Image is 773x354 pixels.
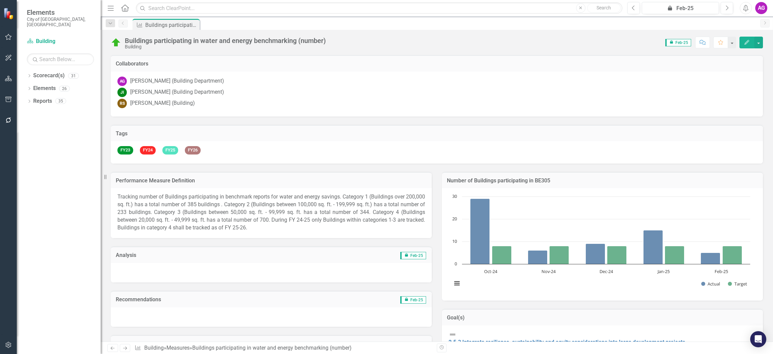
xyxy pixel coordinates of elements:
span: Feb-25 [400,252,426,259]
img: ClearPoint Strategy [3,7,15,19]
h3: Collaborators [116,61,758,67]
p: Tracking number of Buildings participating in benchmark reports for water and energy savings. Cat... [117,193,425,231]
text: Nov-24 [542,268,556,274]
div: Buildings participating in water and energy benchmarking (number) [145,21,198,29]
h3: Tags [116,131,758,137]
a: Building [27,38,94,45]
text: 0 [455,261,457,267]
path: Feb-25, 8. Target. [723,246,742,264]
g: Actual, bar series 1 of 2 with 5 bars. [470,199,720,264]
button: Search [587,3,621,13]
button: AG [755,2,767,14]
a: Elements [33,85,56,92]
path: Nov-24, 8. Target. [550,246,569,264]
path: Nov-24, 6. Actual. [528,251,548,264]
path: Feb-25, 5. Actual. [701,253,720,264]
img: On Target [111,37,121,48]
path: Oct-24, 29. Actual. [470,199,490,264]
text: 30 [452,193,457,199]
div: 35 [55,98,66,104]
div: Feb-25 [644,4,717,12]
input: Search ClearPoint... [136,2,622,14]
div: RS [117,99,127,108]
div: Buildings participating in water and energy benchmarking (number) [125,37,326,44]
div: Buildings participating in water and energy benchmarking (number) [192,345,352,351]
text: Jan-25 [657,268,670,274]
span: Elements [27,8,94,16]
path: Jan-25, 8. Target. [665,246,684,264]
h3: Intended Use and Data Summary [116,341,427,347]
span: FY24 [140,146,156,154]
path: Jan-25, 15. Actual. [643,230,663,264]
text: 20 [452,216,457,222]
text: 10 [452,238,457,244]
div: » » [135,344,432,352]
h3: Goal(s) [447,315,758,321]
h3: Number of Buildings participating in BE305 [447,178,758,184]
h3: Performance Measure Definition [116,178,427,184]
div: Open Intercom Messenger [750,331,766,347]
div: [PERSON_NAME] (Building) [130,99,195,107]
a: 2.5.3 Integrate resilience, sustainability and equity considerations into large development projects [449,339,685,345]
div: JI [117,88,127,97]
svg: Interactive chart [449,193,754,294]
a: Measures [166,345,190,351]
div: [PERSON_NAME] (Building Department) [130,88,224,96]
g: Target, bar series 2 of 2 with 5 bars. [492,246,742,264]
span: FY26 [185,146,201,154]
div: [PERSON_NAME] (Building Department) [130,77,224,85]
small: City of [GEOGRAPHIC_DATA], [GEOGRAPHIC_DATA] [27,16,94,28]
a: Building [144,345,164,351]
div: 31 [68,73,79,79]
text: Target [734,281,747,287]
div: Chart. Highcharts interactive chart. [449,193,756,294]
text: Oct-24 [484,268,498,274]
path: Oct-24, 8. Target. [492,246,512,264]
a: Reports [33,97,52,105]
path: Dec-24, 8. Target. [607,246,627,264]
span: Feb-25 [400,296,426,304]
path: Dec-24, 9. Actual. [586,244,605,264]
button: View chart menu, Chart [452,278,462,288]
h3: Analysis [116,252,251,258]
button: Feb-25 [642,2,719,14]
h3: Recommendations [116,297,312,303]
a: Scorecard(s) [33,72,65,80]
img: Not Defined [449,330,457,339]
text: Feb-25 [715,268,728,274]
text: Dec-24 [600,268,613,274]
div: Building [125,44,326,49]
div: AG [117,77,127,86]
span: Search [597,5,611,10]
div: 26 [59,86,70,91]
button: Show Target [728,281,747,287]
input: Search Below... [27,53,94,65]
span: FY25 [162,146,178,154]
span: Feb-25 [665,39,691,46]
button: Show Actual [701,281,720,287]
text: Actual [708,281,720,287]
span: FY23 [117,146,133,154]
